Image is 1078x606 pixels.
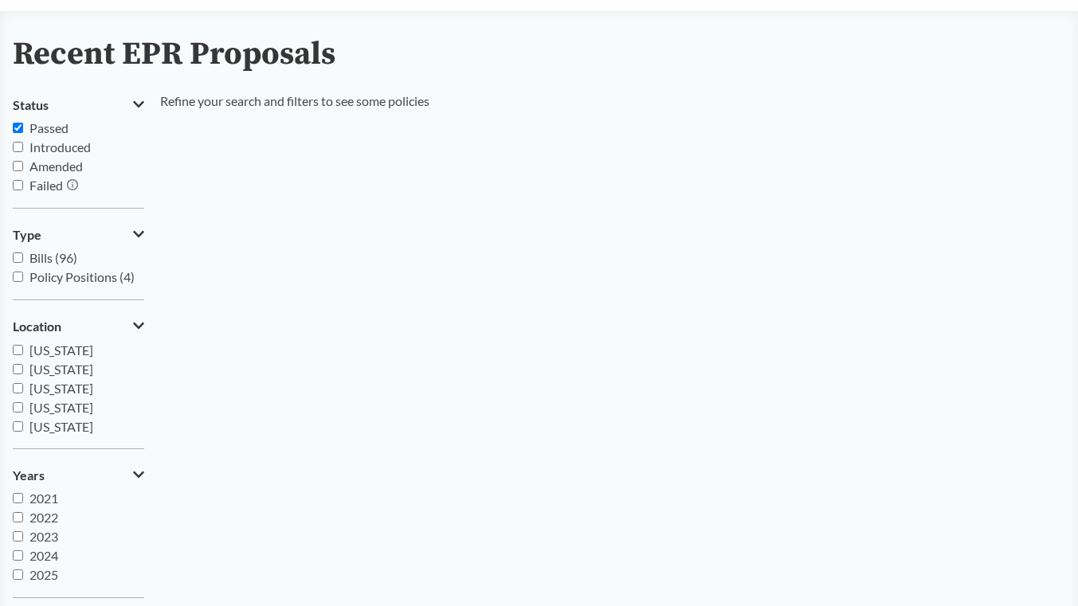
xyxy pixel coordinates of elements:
[13,493,23,503] input: 2021
[13,462,144,489] button: Years
[13,531,23,541] input: 2023
[13,98,49,112] span: Status
[13,364,23,374] input: [US_STATE]
[13,161,23,171] input: Amended
[29,381,93,396] span: [US_STATE]
[29,120,69,135] span: Passed
[13,550,23,561] input: 2024
[29,250,77,265] span: Bills (96)
[29,269,135,284] span: Policy Positions (4)
[29,178,63,193] span: Failed
[29,419,93,434] span: [US_STATE]
[13,319,61,334] span: Location
[29,491,58,506] span: 2021
[13,221,144,248] button: Type
[29,139,91,154] span: Introduced
[13,142,23,152] input: Introduced
[13,468,45,483] span: Years
[29,510,58,525] span: 2022
[29,342,93,358] span: [US_STATE]
[29,548,58,563] span: 2024
[13,180,23,190] input: Failed
[29,400,93,415] span: [US_STATE]
[13,37,335,72] h2: Recent EPR Proposals
[13,512,23,522] input: 2022
[13,345,23,355] input: [US_STATE]
[13,252,23,263] input: Bills (96)
[29,362,93,377] span: [US_STATE]
[29,158,83,174] span: Amended
[29,567,58,582] span: 2025
[13,92,144,119] button: Status
[13,228,41,242] span: Type
[13,272,23,282] input: Policy Positions (4)
[13,421,23,432] input: [US_STATE]
[13,569,23,580] input: 2025
[13,402,23,412] input: [US_STATE]
[13,313,144,340] button: Location
[29,529,58,544] span: 2023
[13,123,23,133] input: Passed
[13,383,23,393] input: [US_STATE]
